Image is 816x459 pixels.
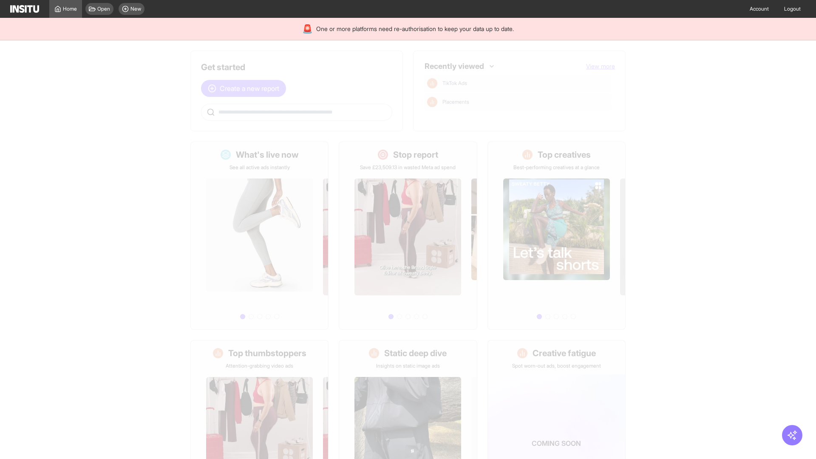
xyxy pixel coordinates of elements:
span: Open [97,6,110,12]
span: Home [63,6,77,12]
div: 🚨 [302,23,313,35]
span: New [130,6,141,12]
img: Logo [10,5,39,13]
span: One or more platforms need re-authorisation to keep your data up to date. [316,25,514,33]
